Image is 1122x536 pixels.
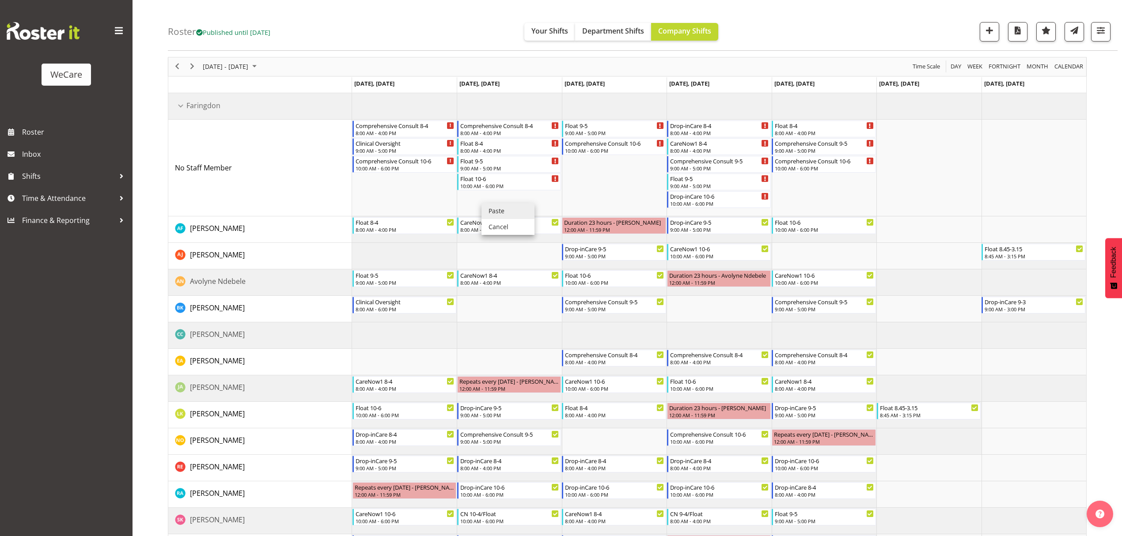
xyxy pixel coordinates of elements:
[457,174,561,190] div: No Staff Member"s event - Float 10-6 Begin From Tuesday, October 14, 2025 at 10:00:00 AM GMT+13:0...
[988,61,1021,72] span: Fortnight
[356,297,454,306] div: Clinical Oversight
[190,462,245,472] span: [PERSON_NAME]
[1025,61,1050,72] button: Timeline Month
[562,456,666,472] div: Rachel Els"s event - Drop-inCare 8-4 Begin From Wednesday, October 15, 2025 at 8:00:00 AM GMT+13:...
[667,138,771,155] div: No Staff Member"s event - CareNow1 8-4 Begin From Thursday, October 16, 2025 at 8:00:00 AM GMT+13...
[985,253,1083,260] div: 8:45 AM - 3:15 PM
[168,269,352,296] td: Avolyne Ndebele resource
[457,482,561,499] div: Rachna Anderson"s event - Drop-inCare 10-6 Begin From Tuesday, October 14, 2025 at 10:00:00 AM GM...
[565,121,663,130] div: Float 9-5
[1026,61,1049,72] span: Month
[670,174,769,183] div: Float 9-5
[774,430,873,438] div: Repeats every [DATE] - [PERSON_NAME]
[171,61,183,72] button: Previous
[190,276,246,286] span: Avolyne Ndebele
[772,456,876,472] div: Rachel Els"s event - Drop-inCare 10-6 Begin From Friday, October 17, 2025 at 10:00:00 AM GMT+13:0...
[670,121,769,130] div: Drop-inCare 8-4
[670,156,769,165] div: Comprehensive Consult 9-5
[669,403,769,412] div: Duration 23 hours - [PERSON_NAME]
[457,456,561,472] div: Rachel Els"s event - Drop-inCare 8-4 Begin From Tuesday, October 14, 2025 at 8:00:00 AM GMT+13:00...
[775,156,873,165] div: Comprehensive Consult 10-6
[772,376,876,393] div: Jane Arps"s event - CareNow1 8-4 Begin From Friday, October 17, 2025 at 8:00:00 AM GMT+13:00 Ends...
[168,508,352,534] td: Saahit Kour resource
[1091,22,1111,42] button: Filter Shifts
[190,408,245,419] a: [PERSON_NAME]
[670,438,769,445] div: 10:00 AM - 6:00 PM
[565,464,663,472] div: 8:00 AM - 4:00 PM
[356,218,454,226] div: Float 8-4
[562,482,666,499] div: Rachna Anderson"s event - Drop-inCare 10-6 Begin From Wednesday, October 15, 2025 at 10:00:00 AM ...
[950,61,962,72] span: Day
[356,509,454,518] div: CareNow1 10-6
[670,165,769,172] div: 9:00 AM - 5:00 PM
[565,244,663,253] div: Drop-inCare 9-5
[669,411,769,419] div: 12:00 AM - 11:59 PM
[200,57,262,76] div: October 13 - 19, 2025
[565,517,663,525] div: 8:00 AM - 4:00 PM
[772,297,876,313] div: Brian Ko"s event - Comprehensive Consult 9-5 Begin From Friday, October 17, 2025 at 9:00:00 AM GM...
[168,216,352,243] td: Alex Ferguson resource
[457,270,561,287] div: Avolyne Ndebele"s event - CareNow1 8-4 Begin From Tuesday, October 14, 2025 at 8:00:00 AM GMT+13:...
[670,456,769,465] div: Drop-inCare 8-4
[775,491,873,498] div: 8:00 AM - 4:00 PM
[669,79,709,87] span: [DATE], [DATE]
[670,385,769,392] div: 10:00 AM - 6:00 PM
[356,306,454,313] div: 8:00 AM - 6:00 PM
[775,509,873,518] div: Float 9-5
[1105,238,1122,298] button: Feedback - Show survey
[985,244,1083,253] div: Float 8.45-3.15
[190,223,245,234] a: [PERSON_NAME]
[22,170,115,183] span: Shifts
[353,509,456,525] div: Saahit Kour"s event - CareNow1 10-6 Begin From Monday, October 13, 2025 at 10:00:00 AM GMT+13:00 ...
[667,509,771,525] div: Saahit Kour"s event - CN 9-4/Float Begin From Thursday, October 16, 2025 at 8:00:00 AM GMT+13:00 ...
[457,138,561,155] div: No Staff Member"s event - Float 8-4 Begin From Tuesday, October 14, 2025 at 8:00:00 AM GMT+13:00 ...
[196,28,270,37] span: Published until [DATE]
[575,23,651,41] button: Department Shifts
[772,217,876,234] div: Alex Ferguson"s event - Float 10-6 Begin From Friday, October 17, 2025 at 10:00:00 AM GMT+13:00 E...
[168,455,352,481] td: Rachel Els resource
[186,100,220,111] span: Faringdon
[667,403,771,419] div: Liandy Kritzinger"s event - Duration 23 hours - Liandy Kritzinger Begin From Thursday, October 16...
[190,302,245,313] a: [PERSON_NAME]
[670,139,769,147] div: CareNow1 8-4
[670,200,769,207] div: 10:00 AM - 6:00 PM
[524,23,575,41] button: Your Shifts
[353,482,456,499] div: Rachna Anderson"s event - Repeats every monday - Rachna Anderson Begin From Monday, October 13, 2...
[670,430,769,438] div: Comprehensive Consult 10-6
[670,350,769,359] div: Comprehensive Consult 8-4
[460,226,559,233] div: 8:00 AM - 4:00 PM
[775,165,873,172] div: 10:00 AM - 6:00 PM
[481,219,534,235] li: Cancel
[190,435,245,445] a: [PERSON_NAME]
[565,306,663,313] div: 9:00 AM - 5:00 PM
[565,129,663,136] div: 9:00 AM - 5:00 PM
[460,174,559,183] div: Float 10-6
[877,403,981,419] div: Liandy Kritzinger"s event - Float 8.45-3.15 Begin From Saturday, October 18, 2025 at 8:45:00 AM G...
[565,359,663,366] div: 8:00 AM - 4:00 PM
[565,279,663,286] div: 10:00 AM - 6:00 PM
[582,26,644,36] span: Department Shifts
[190,329,245,339] span: [PERSON_NAME]
[355,491,454,498] div: 12:00 AM - 11:59 PM
[775,271,873,279] div: CareNow1 10-6
[658,26,711,36] span: Company Shifts
[190,355,245,366] a: [PERSON_NAME]
[190,435,245,445] span: [PERSON_NAME]
[356,147,454,154] div: 9:00 AM - 5:00 PM
[775,139,873,147] div: Comprehensive Consult 9-5
[190,488,245,498] span: [PERSON_NAME]
[775,377,873,385] div: CareNow1 8-4
[353,138,456,155] div: No Staff Member"s event - Clinical Oversight Begin From Monday, October 13, 2025 at 9:00:00 AM GM...
[353,456,456,472] div: Rachel Els"s event - Drop-inCare 9-5 Begin From Monday, October 13, 2025 at 9:00:00 AM GMT+13:00 ...
[667,217,771,234] div: Alex Ferguson"s event - Drop-inCare 9-5 Begin From Thursday, October 16, 2025 at 9:00:00 AM GMT+1...
[50,68,82,81] div: WeCare
[460,156,559,165] div: Float 9-5
[670,182,769,189] div: 9:00 AM - 5:00 PM
[460,456,559,465] div: Drop-inCare 8-4
[772,156,876,173] div: No Staff Member"s event - Comprehensive Consult 10-6 Begin From Friday, October 17, 2025 at 10:00...
[168,402,352,428] td: Liandy Kritzinger resource
[22,192,115,205] span: Time & Attendance
[190,514,245,525] a: [PERSON_NAME]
